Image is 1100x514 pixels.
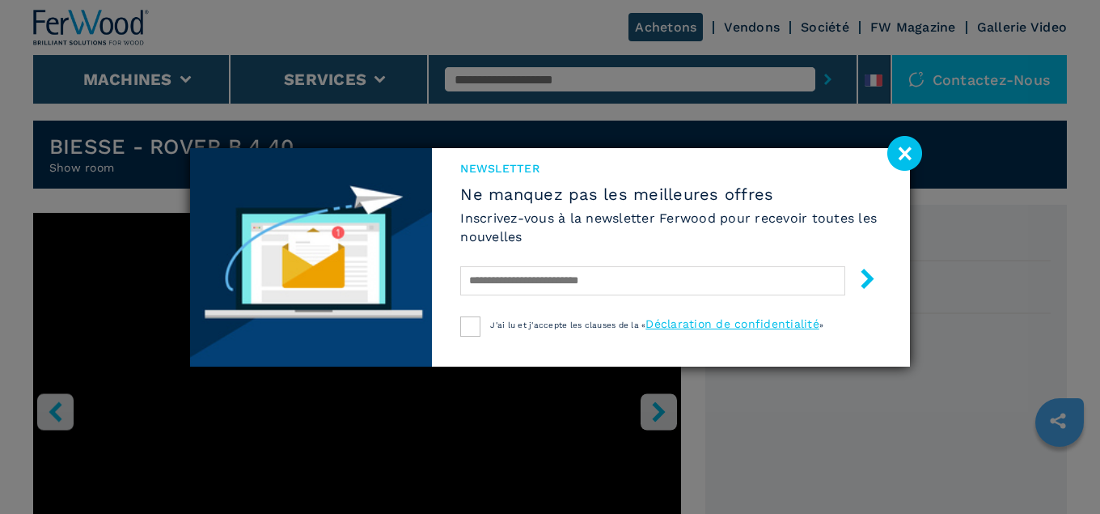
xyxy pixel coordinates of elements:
img: Newsletter image [190,148,432,367]
span: Newsletter [460,160,882,176]
h6: Inscrivez-vous à la newsletter Ferwood pour recevoir toutes les nouvelles [460,209,882,246]
span: Ne manquez pas les meilleures offres [460,185,882,204]
span: J'ai lu et j'accepte les clauses de la « [490,321,645,329]
span: » [819,321,823,329]
button: submit-button [841,262,878,300]
a: Déclaration de confidentialité [645,317,819,330]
